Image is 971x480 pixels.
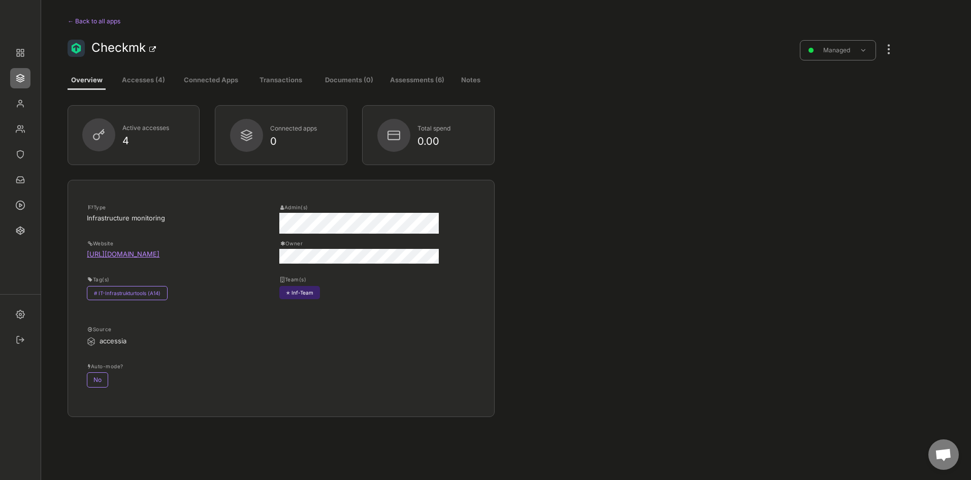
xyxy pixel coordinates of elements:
[88,204,245,211] div: Type
[417,136,480,146] div: 0.00
[388,72,446,90] button: Assessments (6)
[87,213,246,223] div: Infrastructure monitoring
[87,286,168,300] span: # IT-Infrastrukturtools (A14)
[179,72,243,90] button: Connected Apps
[280,204,438,211] div: Admin(s)
[10,195,30,215] div: Workflows
[10,119,30,139] div: Teams/Circles
[91,40,146,55] a: Checkmk
[122,136,185,146] div: 4
[10,220,30,241] div: Insights
[252,72,310,90] button: Transactions
[10,68,30,88] div: Apps
[928,439,959,470] a: Open chat
[417,122,480,135] div: Total spend
[10,170,30,190] div: Requests
[279,286,320,299] span: ✭ Inf-Team
[10,304,30,325] div: Settings
[812,45,861,55] div: Managed
[88,276,245,283] div: Tag(s)
[114,72,173,90] button: Accesses (4)
[68,15,212,27] div: ← Back to all apps
[270,122,333,135] div: Connected apps
[10,43,30,63] div: Overview
[100,336,240,346] div: accessia
[88,240,245,247] div: Website
[68,72,106,90] button: Overview
[88,363,245,370] div: Auto-mode?
[280,276,438,283] div: Team(s)
[122,122,185,134] div: Active accesses
[457,72,484,90] button: Notes
[321,72,377,90] button: Documents (0)
[10,144,30,165] div: Compliance
[87,250,159,258] a: [URL][DOMAIN_NAME]
[280,240,438,247] div: Owner
[88,326,245,333] div: Source
[10,330,30,350] div: Sign out
[270,136,333,146] div: 0
[10,10,30,30] div: eCademy GmbH - Roland Douven (owner)
[10,93,30,114] div: Members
